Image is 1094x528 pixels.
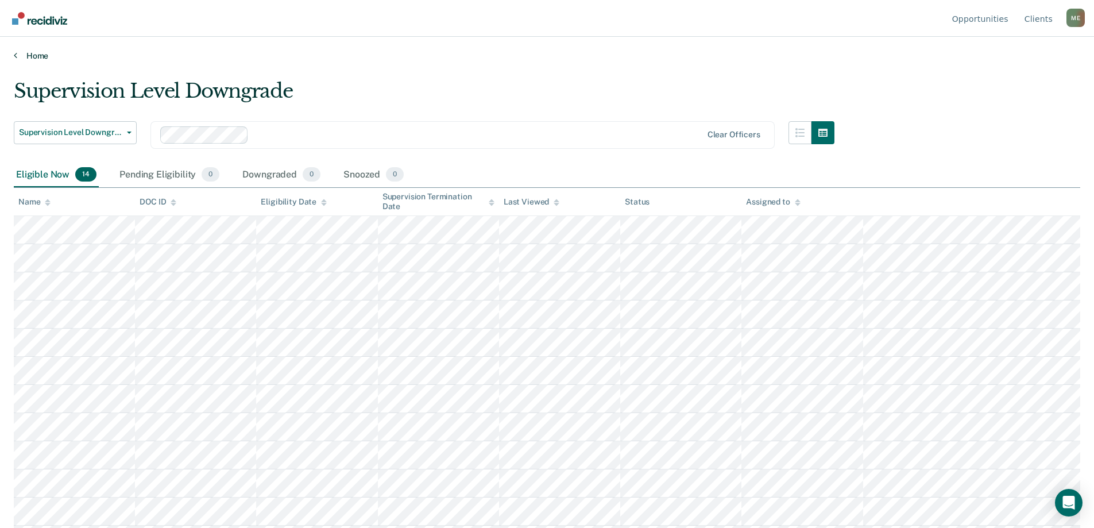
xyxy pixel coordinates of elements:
div: M E [1066,9,1085,27]
div: Pending Eligibility0 [117,163,222,188]
img: Recidiviz [12,12,67,25]
div: Clear officers [708,130,760,140]
div: DOC ID [140,197,176,207]
button: Supervision Level Downgrade [14,121,137,144]
span: 0 [202,167,219,182]
div: Supervision Termination Date [382,192,494,211]
button: Profile dropdown button [1066,9,1085,27]
div: Eligible Now14 [14,163,99,188]
div: Open Intercom Messenger [1055,489,1083,517]
div: Supervision Level Downgrade [14,79,834,112]
div: Downgraded0 [240,163,323,188]
div: Last Viewed [504,197,559,207]
a: Home [14,51,1080,61]
span: Supervision Level Downgrade [19,128,122,137]
div: Eligibility Date [261,197,327,207]
div: Name [18,197,51,207]
span: 0 [303,167,320,182]
div: Assigned to [746,197,800,207]
div: Status [625,197,650,207]
span: 0 [386,167,404,182]
div: Snoozed0 [341,163,406,188]
span: 14 [75,167,96,182]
